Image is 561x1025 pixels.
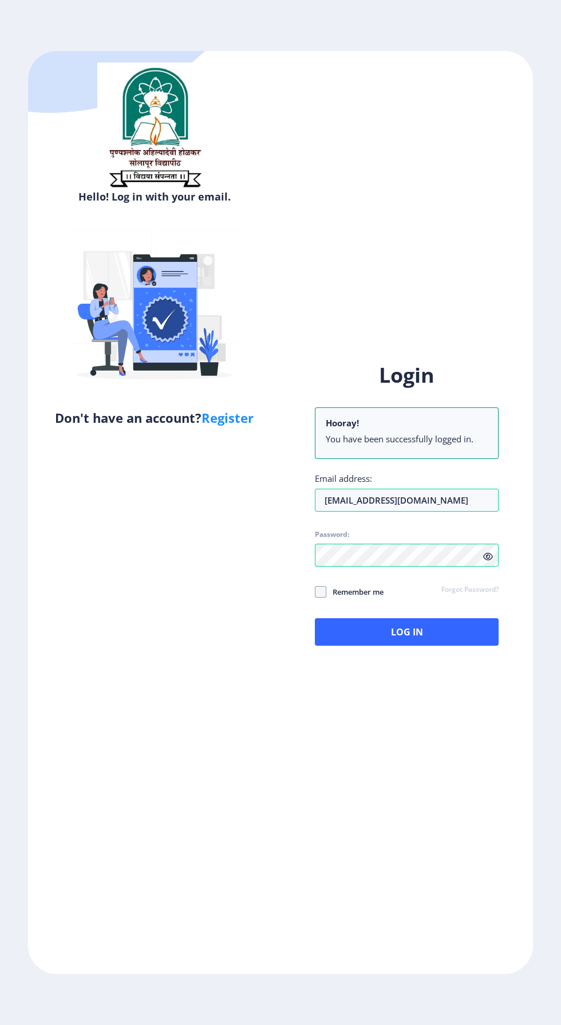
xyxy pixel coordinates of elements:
[326,433,488,445] li: You have been successfully logged in.
[315,362,499,389] h1: Login
[315,618,499,646] button: Log In
[315,473,372,484] label: Email address:
[97,62,212,192] img: sulogo.png
[315,489,499,512] input: Email address
[202,409,254,426] a: Register
[54,208,255,409] img: Verified-rafiki.svg
[37,409,272,427] h5: Don't have an account?
[37,190,272,203] h6: Hello! Log in with your email.
[326,417,359,429] b: Hooray!
[441,585,499,595] a: Forgot Password?
[326,585,384,599] span: Remember me
[315,530,349,539] label: Password:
